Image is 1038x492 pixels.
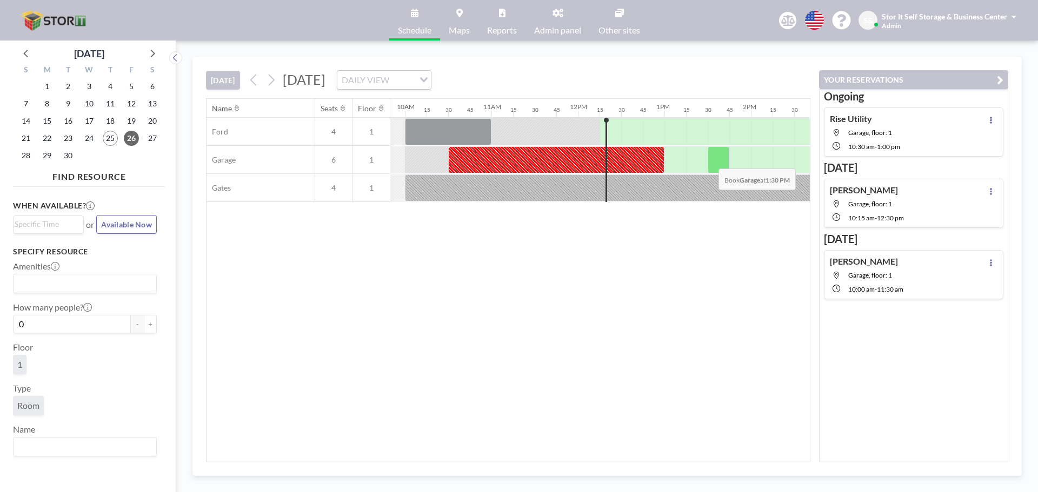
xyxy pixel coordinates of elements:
[82,96,97,111] span: Wednesday, September 10, 2025
[283,71,325,87] span: [DATE]
[877,285,903,293] span: 11:30 AM
[510,106,517,113] div: 15
[14,437,156,456] div: Search for option
[39,148,55,163] span: Monday, September 29, 2025
[875,214,877,222] span: -
[15,440,150,454] input: Search for option
[830,256,898,267] h4: [PERSON_NAME]
[145,79,160,94] span: Saturday, September 6, 2025
[124,113,139,129] span: Friday, September 19, 2025
[315,155,352,165] span: 6
[96,215,157,234] button: Available Now
[124,79,139,94] span: Friday, September 5, 2025
[705,106,711,113] div: 30
[61,148,76,163] span: Tuesday, September 30, 2025
[766,176,790,184] b: 1:30 PM
[352,155,390,165] span: 1
[39,96,55,111] span: Monday, September 8, 2025
[770,106,776,113] div: 15
[740,176,760,184] b: Garage
[877,214,904,222] span: 12:30 PM
[212,104,232,113] div: Name
[321,104,338,113] div: Seats
[121,64,142,78] div: F
[14,274,156,293] div: Search for option
[819,70,1008,89] button: YOUR RESERVATIONS
[424,106,430,113] div: 15
[398,26,431,35] span: Schedule
[15,277,150,291] input: Search for option
[58,64,79,78] div: T
[445,106,452,113] div: 30
[37,64,58,78] div: M
[532,106,538,113] div: 30
[61,131,76,146] span: Tuesday, September 23, 2025
[467,106,474,113] div: 45
[82,79,97,94] span: Wednesday, September 3, 2025
[39,79,55,94] span: Monday, September 1, 2025
[718,169,796,190] span: Book at
[39,131,55,146] span: Monday, September 22, 2025
[13,302,92,313] label: How many people?
[131,315,144,333] button: -
[13,247,157,257] h3: Specify resource
[14,216,83,232] div: Search for option
[848,200,892,208] span: Garage, floor: 1
[206,71,240,90] button: [DATE]
[830,113,872,124] h4: Rise Utility
[337,71,431,89] div: Search for option
[570,103,587,111] div: 12PM
[13,383,31,394] label: Type
[882,12,1007,21] span: Stor It Self Storage & Business Center
[352,183,390,193] span: 1
[487,26,517,35] span: Reports
[598,26,640,35] span: Other sites
[824,161,1003,174] h3: [DATE]
[848,214,875,222] span: 10:15 AM
[554,106,560,113] div: 45
[99,64,121,78] div: T
[848,129,892,137] span: Garage, floor: 1
[82,113,97,129] span: Wednesday, September 17, 2025
[103,113,118,129] span: Thursday, September 18, 2025
[145,113,160,129] span: Saturday, September 20, 2025
[103,96,118,111] span: Thursday, September 11, 2025
[340,73,391,87] span: DAILY VIEW
[207,183,231,193] span: Gates
[618,106,625,113] div: 30
[18,113,34,129] span: Sunday, September 14, 2025
[61,96,76,111] span: Tuesday, September 9, 2025
[824,232,1003,246] h3: [DATE]
[824,90,1003,103] h3: Ongoing
[103,131,118,146] span: Thursday, September 25, 2025
[877,143,900,151] span: 1:00 PM
[397,103,415,111] div: 10AM
[124,131,139,146] span: Friday, September 26, 2025
[145,131,160,146] span: Saturday, September 27, 2025
[483,103,501,111] div: 11AM
[392,73,413,87] input: Search for option
[144,315,157,333] button: +
[683,106,690,113] div: 15
[882,22,901,30] span: Admin
[656,103,670,111] div: 1PM
[15,218,77,230] input: Search for option
[848,271,892,279] span: Garage, floor: 1
[727,106,733,113] div: 45
[74,46,104,61] div: [DATE]
[61,79,76,94] span: Tuesday, September 2, 2025
[743,103,756,111] div: 2PM
[17,10,92,31] img: organization-logo
[315,183,352,193] span: 4
[18,131,34,146] span: Sunday, September 21, 2025
[39,113,55,129] span: Monday, September 15, 2025
[358,104,376,113] div: Floor
[848,143,875,151] span: 10:30 AM
[830,185,898,196] h4: [PERSON_NAME]
[875,143,877,151] span: -
[18,96,34,111] span: Sunday, September 7, 2025
[82,131,97,146] span: Wednesday, September 24, 2025
[145,96,160,111] span: Saturday, September 13, 2025
[13,167,165,182] h4: FIND RESOURCE
[875,285,877,293] span: -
